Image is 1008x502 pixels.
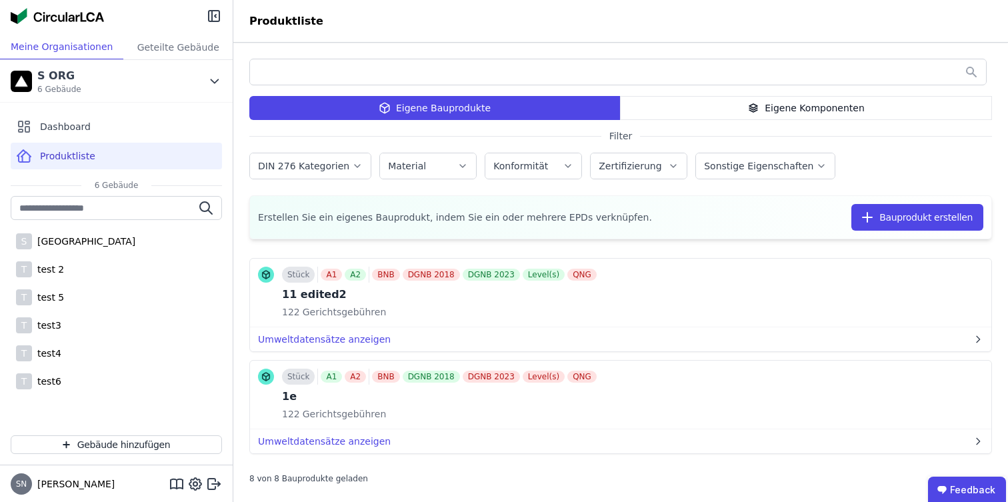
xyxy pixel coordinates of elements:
div: 11 edited2 [282,287,599,303]
div: A2 [345,371,366,383]
button: Umweltdatensätze anzeigen [250,327,991,351]
div: Stück [282,369,315,385]
div: T [16,317,32,333]
button: DIN 276 Kategorien [250,153,371,179]
div: Eigene Komponenten [620,96,992,120]
div: BNB [372,269,399,281]
div: Geteilte Gebäude [123,35,233,59]
div: BNB [372,371,399,383]
label: DIN 276 Kategorien [258,161,352,171]
span: [PERSON_NAME] [32,477,115,491]
label: Konformität [493,161,551,171]
span: Produktliste [40,149,95,163]
button: Zertifizierung [591,153,687,179]
div: DGNB 2023 [463,269,520,281]
div: A2 [345,269,366,281]
label: Sonstige Eigenschaften [704,161,816,171]
div: test4 [32,347,61,360]
div: Level(s) [523,269,565,281]
button: Konformität [485,153,581,179]
div: Level(s) [523,371,565,383]
label: Material [388,161,429,171]
img: S ORG [11,71,32,92]
label: Zertifizierung [599,161,664,171]
div: DGNB 2018 [403,269,460,281]
span: 6 Gebäude [37,84,81,95]
div: T [16,289,32,305]
span: 122 [282,305,300,319]
div: S ORG [37,68,81,84]
div: test 2 [32,263,64,276]
div: A1 [321,269,342,281]
span: Gerichtsgebühren [300,407,387,421]
img: Concular [11,8,104,24]
div: T [16,373,32,389]
button: Gebäude hinzufügen [11,435,222,454]
div: DGNB 2023 [463,371,520,383]
div: test3 [32,319,61,332]
div: S [16,233,32,249]
div: test6 [32,375,61,388]
span: 122 [282,407,300,421]
div: A1 [321,371,342,383]
div: QNG [567,269,597,281]
div: Eigene Bauprodukte [249,96,620,120]
span: Dashboard [40,120,91,133]
div: 8 von 8 Bauprodukte geladen [249,468,368,484]
div: [GEOGRAPHIC_DATA] [32,235,135,248]
span: Erstellen Sie ein eigenes Bauprodukt, indem Sie ein oder mehrere EPDs verknüpfen. [258,211,652,224]
div: test 5 [32,291,64,304]
button: Sonstige Eigenschaften [696,153,835,179]
button: Material [380,153,476,179]
div: Produktliste [233,13,339,29]
div: QNG [567,371,597,383]
span: 6 Gebäude [81,180,152,191]
div: T [16,261,32,277]
button: Umweltdatensätze anzeigen [250,429,991,453]
span: Gerichtsgebühren [300,305,387,319]
button: Bauprodukt erstellen [851,204,983,231]
div: Stück [282,267,315,283]
span: SN [16,480,27,488]
div: DGNB 2018 [403,371,460,383]
span: Filter [601,129,641,143]
div: T [16,345,32,361]
div: 1e [282,389,599,405]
